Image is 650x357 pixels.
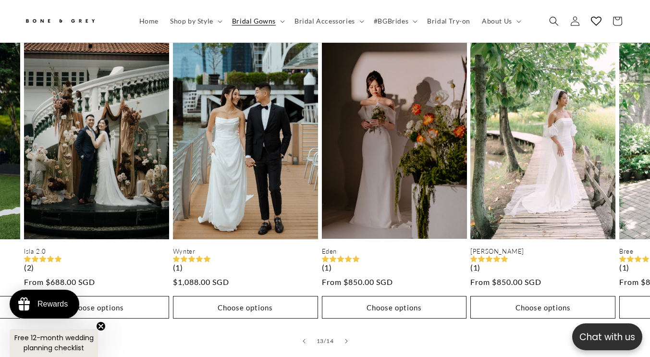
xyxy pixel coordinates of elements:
a: Bone and Grey Bridal [21,10,124,33]
summary: Shop by Style [164,11,226,31]
span: / [324,336,326,346]
span: 13 [317,336,324,346]
span: 14 [326,336,333,346]
div: Free 12-month wedding planning checklistClose teaser [10,329,98,357]
span: Bridal Accessories [294,17,355,25]
a: [PERSON_NAME] [470,247,615,256]
img: Bone and Grey Bridal [24,13,96,29]
button: Close teaser [96,321,106,331]
a: Wynter [173,247,318,256]
p: Chat with us [572,330,642,344]
button: Slide right [336,331,357,352]
button: Choose options [24,296,169,319]
button: Choose options [322,296,467,319]
span: Free 12-month wedding planning checklist [14,333,94,353]
a: Home [134,11,164,31]
div: Rewards [37,300,68,308]
button: Open chatbox [572,323,642,350]
button: Choose options [470,296,615,319]
summary: #BGBrides [368,11,421,31]
button: Slide left [294,331,315,352]
a: Isla 2.0 [24,247,169,256]
summary: Bridal Gowns [226,11,289,31]
a: Bridal Try-on [421,11,476,31]
span: Shop by Style [170,17,213,25]
span: About Us [482,17,512,25]
span: Home [139,17,159,25]
summary: Search [543,11,564,32]
span: Bridal Try-on [427,17,470,25]
summary: Bridal Accessories [289,11,368,31]
summary: About Us [476,11,525,31]
button: Choose options [173,296,318,319]
span: #BGBrides [374,17,408,25]
a: Eden [322,247,467,256]
span: Bridal Gowns [232,17,276,25]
